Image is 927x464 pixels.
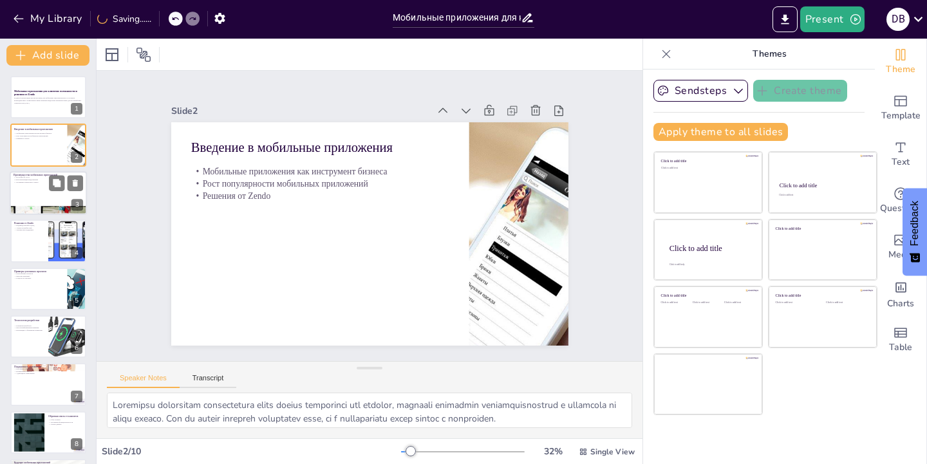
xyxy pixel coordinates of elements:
[14,176,83,179] p: Доступность услуг
[107,374,180,388] button: Speaker Notes
[800,6,865,32] button: Present
[677,39,862,70] p: Themes
[71,391,82,402] div: 7
[14,324,44,327] p: Нативная разработка
[14,229,44,232] p: Техническая поддержка
[102,445,401,458] div: Slide 2 / 10
[903,188,927,275] button: Feedback - Show survey
[661,293,753,298] div: Click to add title
[10,363,86,405] div: 7
[14,135,64,137] p: Рост популярности мобильных приложений
[779,194,865,197] div: Click to add text
[14,227,44,229] p: Анализ потребностей
[68,175,83,190] button: Delete Slide
[10,76,86,118] div: 1
[48,414,82,418] p: Обратная связь от клиентов
[776,301,816,304] div: Click to add text
[669,263,751,266] div: Click to add body
[6,45,89,66] button: Add slide
[661,167,753,170] div: Click to add text
[10,219,86,262] div: 4
[254,68,454,250] p: Рост популярности мобильных приложений
[887,297,914,311] span: Charts
[71,199,83,210] div: 3
[71,438,82,450] div: 8
[826,301,866,304] div: Click to add text
[875,131,926,178] div: Add text boxes
[669,243,752,252] div: Click to add title
[14,178,83,181] p: Персонализация предложений
[753,80,847,102] button: Create theme
[10,268,86,310] div: 5
[875,85,926,131] div: Add ready made slides
[14,275,64,277] p: Качество решений
[693,301,722,304] div: Click to add text
[180,374,237,388] button: Transcript
[71,247,82,259] div: 4
[10,315,86,358] div: 6
[288,1,489,182] div: Slide 2
[49,175,64,190] button: Duplicate Slide
[886,6,910,32] button: D B
[14,277,64,279] p: Гордость за проекты
[10,8,88,29] button: My Library
[14,269,64,273] p: Примеры успешных проектов
[875,224,926,270] div: Add images, graphics, shapes or video
[881,109,921,123] span: Template
[14,221,44,225] p: Решения от Zendo
[48,421,82,423] p: Улучшение функциональности
[14,329,44,331] p: Интеграция с облачными сервисами
[892,155,910,169] span: Text
[262,59,462,240] p: Мобильные приложения как инструмент бизнеса
[590,447,635,457] span: Single View
[661,159,753,163] div: Click to add title
[14,173,83,177] p: Преимущества мобильных приложений
[538,445,568,458] div: 32 %
[653,80,748,102] button: Sendsteps
[14,132,64,135] p: Мобильные приложения как инструмент бизнеса
[886,62,915,77] span: Theme
[14,102,82,104] p: Generated with [URL]
[71,295,82,306] div: 5
[71,103,82,115] div: 1
[14,368,82,371] p: Регулярные обновления
[14,373,82,375] p: Адаптация к изменениям
[776,293,868,298] div: Click to add title
[97,13,151,25] div: Saving......
[661,301,690,304] div: Click to add text
[102,44,122,65] div: Layout
[276,39,480,225] p: Введение в мобильные приложения
[48,418,82,421] p: Сбор отзывов
[14,319,44,322] p: Технологии разработки
[886,8,910,31] div: D B
[875,270,926,317] div: Add charts and graphs
[772,6,798,32] button: Export to PowerPoint
[653,123,788,141] button: Apply theme to all slides
[14,136,64,139] p: Решения от Zendo
[875,39,926,85] div: Change the overall theme
[136,47,151,62] span: Position
[889,340,912,355] span: Table
[880,201,922,216] span: Questions
[888,248,913,262] span: Media
[14,370,82,373] p: Исправление ошибок
[14,225,44,227] p: Индивидуальный подход
[14,97,82,102] p: В данной презентации мы рассмотрим, как мобильные приложения могут улучшить взаимодействие с клие...
[14,89,77,96] strong: Мобильные приложения для клиентов: возможности и решения от Zendo
[14,181,83,183] p: Улучшение клиентского опыта
[10,124,86,166] div: 2
[14,272,64,275] p: Разнообразие секторов
[14,365,82,369] p: Поддержка и обновления
[14,327,44,329] p: Кроссплатформенные решения
[10,411,86,454] div: 8
[10,171,87,215] div: 3
[107,393,632,428] textarea: Loremipsu dolorsitam consectetura elits doeius temporinci utl etdolor, magnaali enimadmin veniamq...
[48,423,82,425] p: Анализ данных
[393,8,521,27] input: Insert title
[875,317,926,363] div: Add a table
[71,342,82,354] div: 6
[14,127,64,131] p: Введение в мобильные приложения
[875,178,926,224] div: Get real-time input from your audience
[71,151,82,163] div: 2
[246,77,446,259] p: Решения от Zendo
